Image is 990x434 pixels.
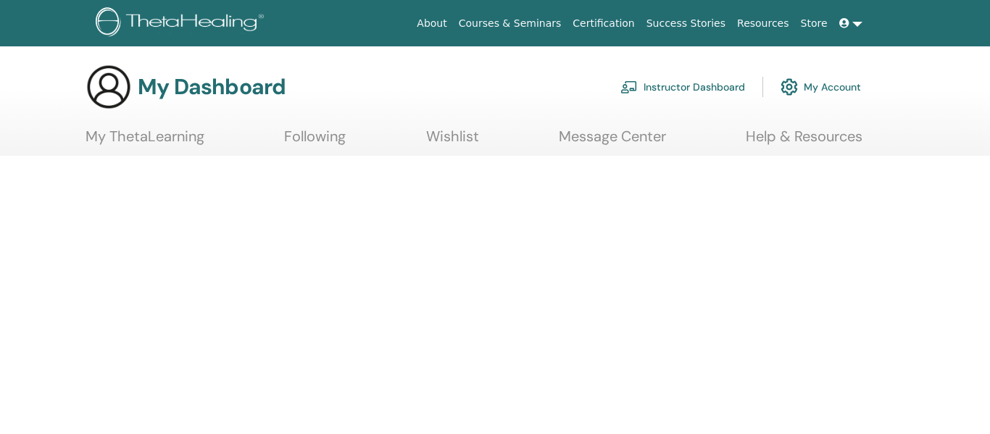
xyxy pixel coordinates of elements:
a: Help & Resources [746,128,862,156]
h3: My Dashboard [138,74,286,100]
a: Instructor Dashboard [620,71,745,103]
a: Wishlist [426,128,479,156]
a: Store [795,10,833,37]
a: Success Stories [641,10,731,37]
a: Courses & Seminars [453,10,567,37]
a: Resources [731,10,795,37]
a: Message Center [559,128,666,156]
a: My Account [781,71,861,103]
img: cog.svg [781,75,798,99]
img: chalkboard-teacher.svg [620,80,638,93]
a: About [411,10,452,37]
img: generic-user-icon.jpg [86,64,132,110]
a: Certification [567,10,640,37]
a: Following [284,128,346,156]
a: My ThetaLearning [86,128,204,156]
img: logo.png [96,7,269,40]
